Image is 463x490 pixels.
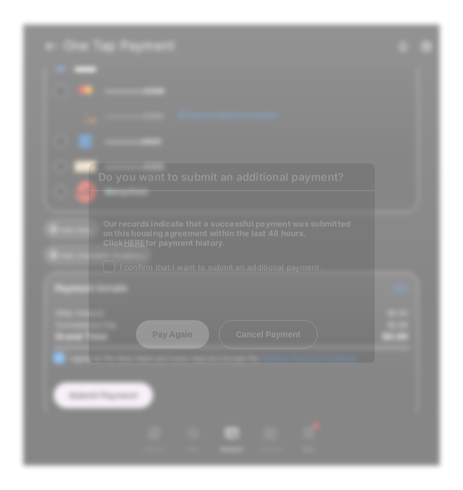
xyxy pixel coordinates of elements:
h5: Our records indicate that a successful payment was submitted on this housing agreement within the... [103,219,361,247]
button: Pay Again [136,320,209,348]
span: I confirm that I want to submit an additional payment. [120,262,322,271]
button: Cancel Payment [219,320,318,348]
a: HERE [124,238,145,247]
h6: Do you want to submit an additional payment? [89,164,375,191]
